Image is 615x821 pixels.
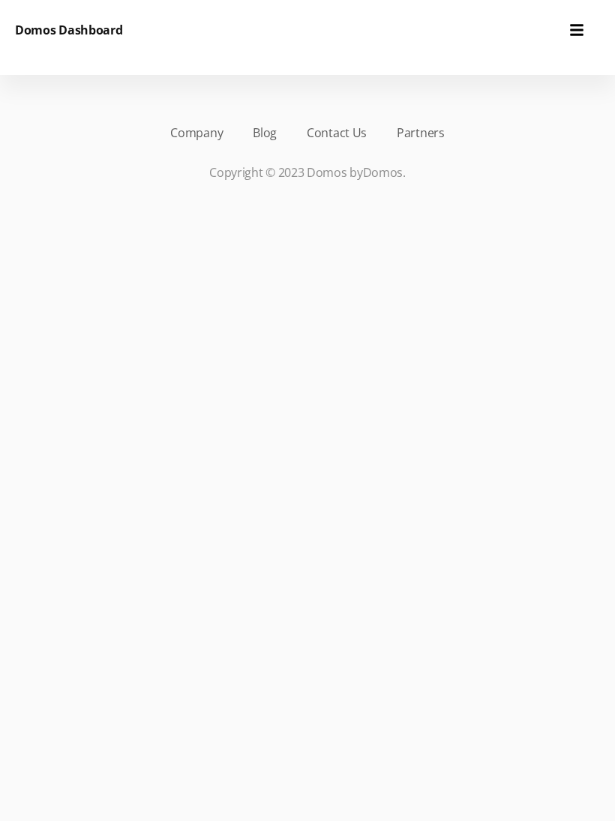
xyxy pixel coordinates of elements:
[397,124,445,142] a: Partners
[253,124,277,142] a: Blog
[307,124,367,142] a: Contact Us
[37,163,577,181] p: Copyright © 2023 Domos by .
[363,164,403,181] a: Domos
[170,124,223,142] a: Company
[15,21,123,39] h6: Domos Dashboard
